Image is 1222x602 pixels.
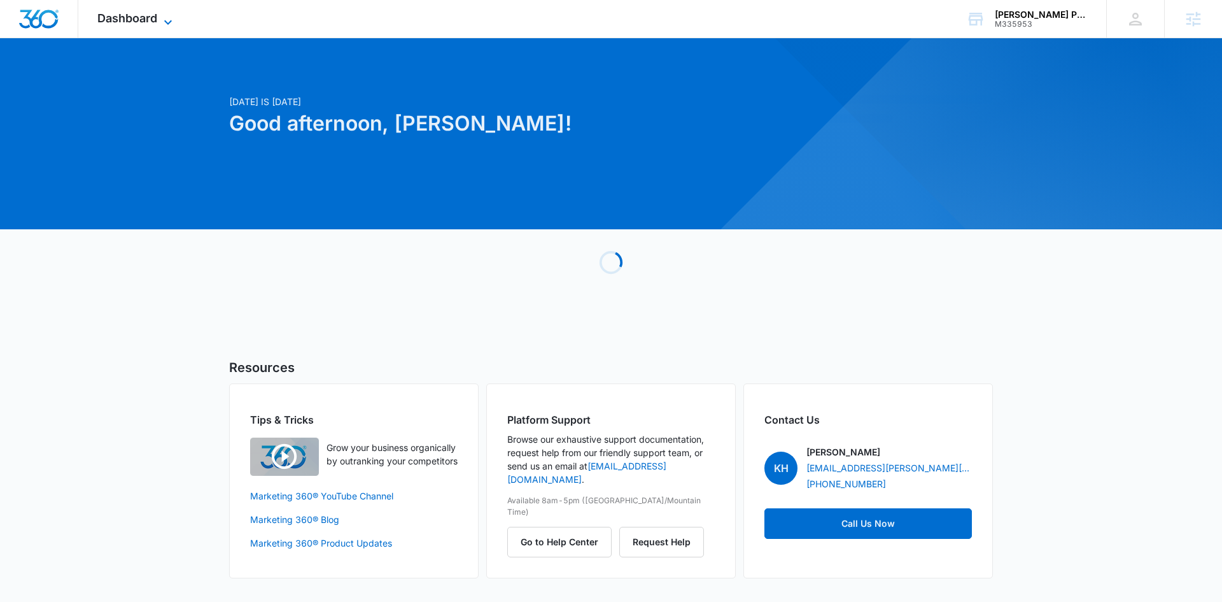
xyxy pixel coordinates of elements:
[619,527,704,557] button: Request Help
[507,527,612,557] button: Go to Help Center
[995,20,1088,29] div: account id
[806,461,972,475] a: [EMAIL_ADDRESS][PERSON_NAME][DOMAIN_NAME]
[250,412,458,427] h2: Tips & Tricks
[229,358,993,377] h5: Resources
[97,11,157,25] span: Dashboard
[764,508,972,539] a: Call Us Now
[507,536,619,547] a: Go to Help Center
[327,441,458,468] p: Grow your business organically by outranking your competitors
[995,10,1088,20] div: account name
[806,477,886,491] a: [PHONE_NUMBER]
[229,108,733,139] h1: Good afternoon, [PERSON_NAME]!
[507,412,715,427] h2: Platform Support
[764,452,797,485] span: KH
[619,536,704,547] a: Request Help
[507,495,715,518] p: Available 8am-5pm ([GEOGRAPHIC_DATA]/Mountain Time)
[250,536,458,550] a: Marketing 360® Product Updates
[250,438,319,476] img: Quick Overview Video
[250,489,458,503] a: Marketing 360® YouTube Channel
[764,412,972,427] h2: Contact Us
[806,445,880,459] p: [PERSON_NAME]
[250,513,458,526] a: Marketing 360® Blog
[229,95,733,108] p: [DATE] is [DATE]
[507,433,715,486] p: Browse our exhaustive support documentation, request help from our friendly support team, or send...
